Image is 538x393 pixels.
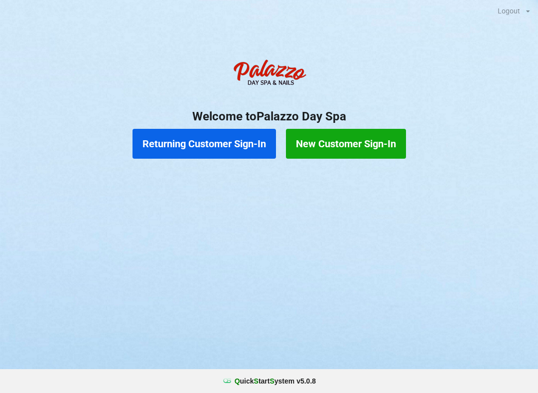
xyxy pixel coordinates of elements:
[286,129,406,159] button: New Customer Sign-In
[498,7,520,14] div: Logout
[269,377,274,385] span: S
[133,129,276,159] button: Returning Customer Sign-In
[222,376,232,386] img: favicon.ico
[254,377,259,385] span: S
[235,377,240,385] span: Q
[235,376,316,386] b: uick tart ystem v 5.0.8
[229,54,309,94] img: PalazzoDaySpaNails-Logo.png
